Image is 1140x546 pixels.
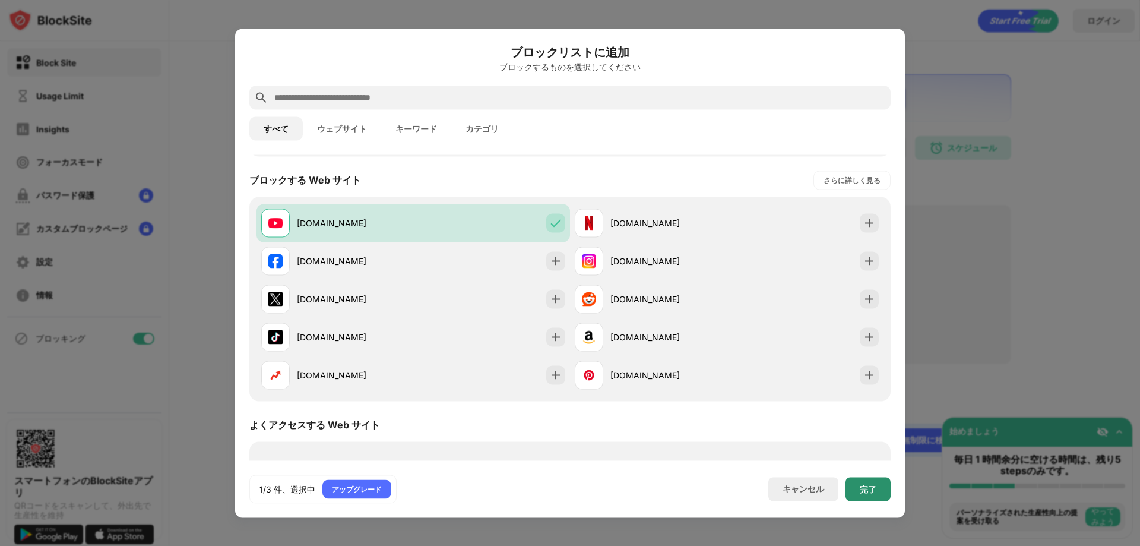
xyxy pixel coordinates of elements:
img: favicons [268,292,283,306]
div: アップグレード [332,483,382,495]
div: [DOMAIN_NAME] [297,293,413,305]
img: favicons [268,330,283,344]
img: favicons [582,368,596,382]
div: キャンセル [783,484,824,495]
button: カテゴリ [451,116,513,140]
div: [DOMAIN_NAME] [610,369,727,381]
img: favicons [582,292,596,306]
div: [DOMAIN_NAME] [297,331,413,343]
div: [DOMAIN_NAME] [610,217,727,229]
button: すべて [249,116,303,140]
div: よくアクセスする Web サイト [249,418,380,431]
img: favicons [582,216,596,230]
h6: ブロックリストに追加 [249,43,891,61]
div: [DOMAIN_NAME] [297,217,413,229]
div: [DOMAIN_NAME] [297,255,413,267]
div: [DOMAIN_NAME] [610,293,727,305]
button: ウェブサイト [303,116,381,140]
div: [DOMAIN_NAME] [297,369,413,381]
button: キーワード [381,116,451,140]
img: search.svg [254,90,268,105]
img: favicons [582,254,596,268]
div: 1/3 件、選択中 [259,483,315,495]
div: ブロックするものを選択してください [249,62,891,71]
img: favicons [268,254,283,268]
div: さらに詳しく見る [824,174,881,186]
img: favicons [268,216,283,230]
img: favicons [582,330,596,344]
img: personal-suggestions.svg [541,456,598,513]
div: [DOMAIN_NAME] [610,255,727,267]
img: favicons [268,368,283,382]
div: [DOMAIN_NAME] [610,331,727,343]
div: 完了 [860,484,876,494]
div: ブロックする Web サイト [249,173,361,187]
